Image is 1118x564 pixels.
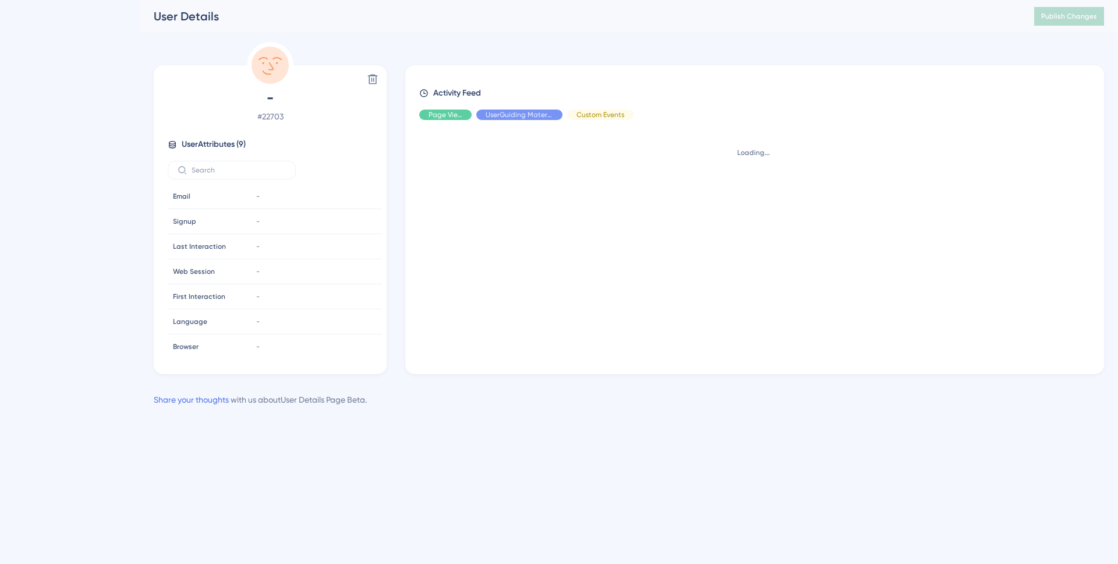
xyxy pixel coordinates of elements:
[256,217,260,226] span: -
[173,192,190,201] span: Email
[256,292,260,301] span: -
[182,138,246,151] span: User Attributes ( 9 )
[173,267,215,276] span: Web Session
[168,89,373,107] span: -
[168,110,373,124] span: # 22703
[1041,12,1097,21] span: Publish Changes
[192,166,286,174] input: Search
[256,267,260,276] span: -
[154,8,1005,24] div: User Details
[576,110,624,119] span: Custom Events
[1034,7,1104,26] button: Publish Changes
[154,395,229,404] a: Share your thoughts
[256,317,260,326] span: -
[429,110,462,119] span: Page View
[419,148,1088,157] div: Loading...
[256,242,260,251] span: -
[173,292,225,301] span: First Interaction
[256,342,260,351] span: -
[256,192,260,201] span: -
[173,242,226,251] span: Last Interaction
[173,342,199,351] span: Browser
[154,393,367,407] div: with us about User Details Page Beta .
[486,110,553,119] span: UserGuiding Material
[173,217,196,226] span: Signup
[173,317,207,326] span: Language
[433,86,481,100] span: Activity Feed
